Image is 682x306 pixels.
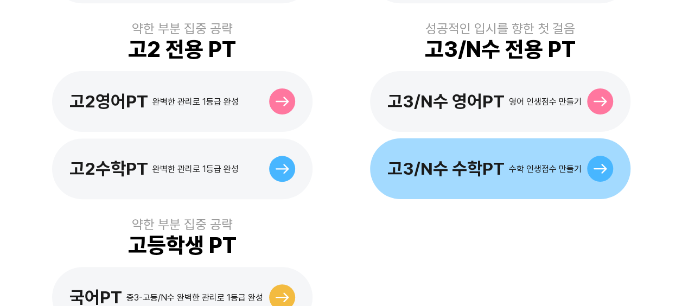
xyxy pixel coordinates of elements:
[509,164,582,174] div: 수학 인생점수 만들기
[509,97,582,107] div: 영어 인생점수 만들기
[126,292,263,303] div: 중3-고등/N수 완벽한 관리로 1등급 완성
[152,164,239,174] div: 완벽한 관리로 1등급 완성
[425,21,575,36] div: 성공적인 입시를 향한 첫 걸음
[69,158,148,179] div: 고2수학PT
[132,216,233,232] div: 약한 부분 집중 공략
[128,36,236,62] div: 고2 전용 PT
[387,158,505,179] div: 고3/N수 수학PT
[152,97,239,107] div: 완벽한 관리로 1등급 완성
[132,21,233,36] div: 약한 부분 집중 공략
[425,36,576,62] div: 고3/N수 전용 PT
[387,91,505,112] div: 고3/N수 영어PT
[128,232,237,258] div: 고등학생 PT
[69,91,148,112] div: 고2영어PT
